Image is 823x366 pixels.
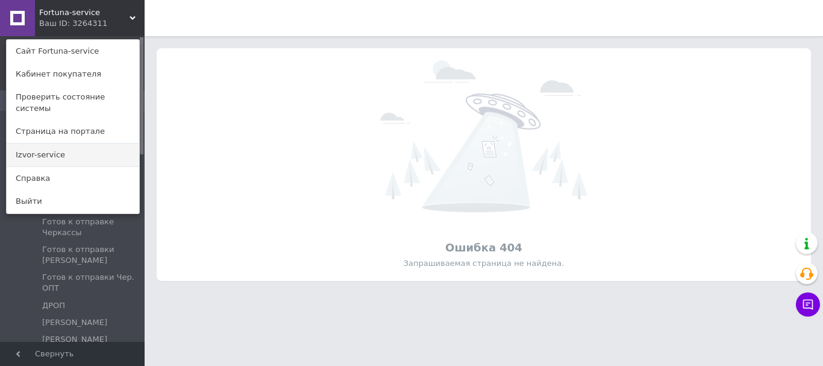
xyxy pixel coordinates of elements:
div: Запрашиваемая страница не найдена. [163,258,805,269]
a: Кабинет покупателя [7,63,139,86]
a: Izvor-service [7,144,139,166]
a: Сайт Fortuna-service [7,40,139,63]
button: Чат с покупателем [796,292,820,317]
span: ДРОП [42,300,65,311]
a: Страница на портале [7,120,139,143]
div: Ошибка 404 [163,240,805,255]
span: Готов к отправки Чер. ОПТ [42,272,141,294]
a: Проверить состояние системы [7,86,139,119]
span: Готов к отправки [PERSON_NAME] [42,244,141,266]
div: Ваш ID: 3264311 [39,18,90,29]
a: Выйти [7,190,139,213]
a: Справка [7,167,139,190]
span: [PERSON_NAME] [42,334,107,345]
span: [PERSON_NAME] [42,317,107,328]
span: Fortuna-service [39,7,130,18]
span: Готов к отправке Черкассы [42,216,141,238]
